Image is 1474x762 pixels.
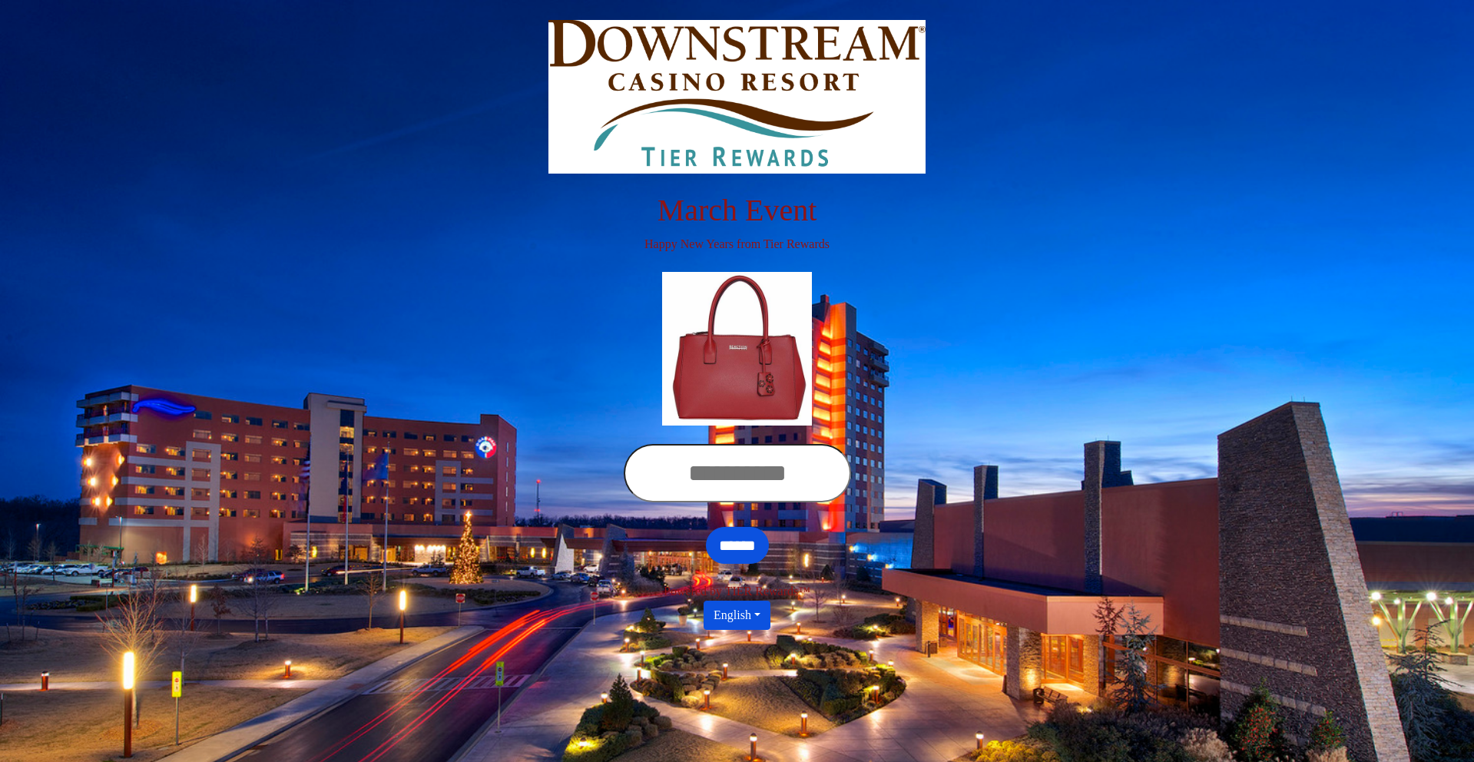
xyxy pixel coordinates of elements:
[664,585,810,598] span: Powered by TIER Rewards™
[704,601,770,630] button: English
[311,192,1164,229] h1: March Event
[311,235,1164,253] p: Happy New Years from Tier Rewards
[548,20,926,174] img: Logo
[662,272,813,426] img: Center Image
